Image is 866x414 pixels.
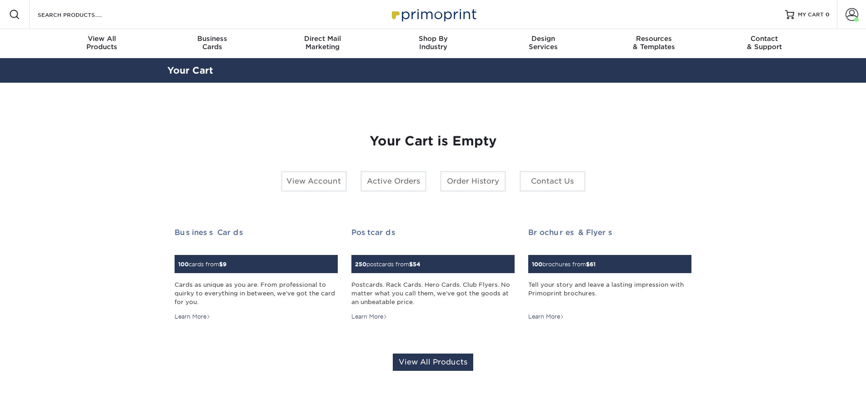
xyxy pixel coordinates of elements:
div: Marketing [267,35,378,51]
div: Cards [157,35,267,51]
span: 100 [532,261,542,268]
span: 9 [223,261,226,268]
span: 250 [355,261,366,268]
div: Tell your story and leave a lasting impression with Primoprint brochures. [528,280,691,307]
div: Industry [378,35,488,51]
a: DesignServices [488,29,599,58]
span: Shop By [378,35,488,43]
span: 100 [178,261,189,268]
a: Business Cards 100cards from$9 Cards as unique as you are. From professional to quirky to everyth... [175,228,338,321]
div: & Support [709,35,820,51]
span: $ [586,261,590,268]
span: 54 [413,261,420,268]
span: View All [47,35,157,43]
span: $ [409,261,413,268]
span: MY CART [798,11,824,19]
a: Your Cart [167,65,213,76]
h2: Postcards [351,228,515,237]
span: Business [157,35,267,43]
input: SEARCH PRODUCTS..... [37,9,125,20]
a: Shop ByIndustry [378,29,488,58]
h2: Business Cards [175,228,338,237]
a: Resources& Templates [599,29,709,58]
a: View All Products [393,354,473,371]
span: 61 [590,261,596,268]
div: & Templates [599,35,709,51]
h2: Brochures & Flyers [528,228,691,237]
a: Postcards 250postcards from$54 Postcards. Rack Cards. Hero Cards. Club Flyers. No matter what you... [351,228,515,321]
div: Services [488,35,599,51]
a: Contact& Support [709,29,820,58]
a: BusinessCards [157,29,267,58]
span: Resources [599,35,709,43]
h1: Your Cart is Empty [175,134,692,149]
div: Products [47,35,157,51]
a: Order History [440,171,506,192]
a: Direct MailMarketing [267,29,378,58]
a: Active Orders [360,171,426,192]
small: brochures from [532,261,596,268]
a: Brochures & Flyers 100brochures from$61 Tell your story and leave a lasting impression with Primo... [528,228,691,321]
span: 0 [826,11,830,18]
img: Primoprint [388,5,479,24]
span: Design [488,35,599,43]
span: Direct Mail [267,35,378,43]
small: cards from [178,261,226,268]
div: Learn More [528,313,564,321]
div: Learn More [351,313,387,321]
a: Contact Us [520,171,586,192]
small: postcards from [355,261,420,268]
a: View Account [281,171,347,192]
span: $ [219,261,223,268]
span: Contact [709,35,820,43]
img: Brochures & Flyers [528,249,529,250]
div: Cards as unique as you are. From professional to quirky to everything in between, we've got the c... [175,280,338,307]
div: Learn More [175,313,210,321]
img: Postcards [351,249,352,250]
a: View AllProducts [47,29,157,58]
div: Postcards. Rack Cards. Hero Cards. Club Flyers. No matter what you call them, we've got the goods... [351,280,515,307]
